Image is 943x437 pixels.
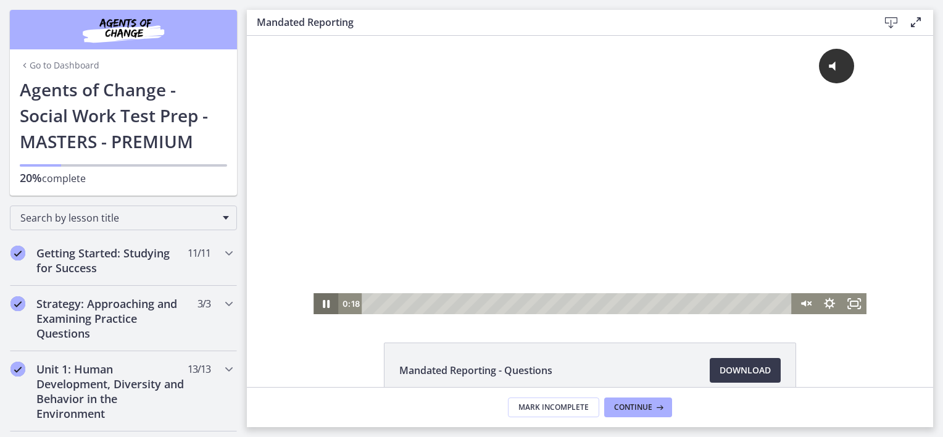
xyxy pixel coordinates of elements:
[247,36,933,314] iframe: Video Lesson
[49,15,197,44] img: Agents of Change Social Work Test Prep
[595,257,620,278] button: Fullscreen
[570,257,595,278] button: Show settings menu
[710,358,781,383] a: Download
[10,296,25,311] i: Completed
[604,397,672,417] button: Continue
[197,296,210,311] span: 3 / 3
[36,296,187,341] h2: Strategy: Approaching and Examining Practice Questions
[188,246,210,260] span: 11 / 11
[508,397,599,417] button: Mark Incomplete
[20,77,227,154] h1: Agents of Change - Social Work Test Prep - MASTERS - PREMIUM
[20,59,99,72] a: Go to Dashboard
[518,402,589,412] span: Mark Incomplete
[10,246,25,260] i: Completed
[36,246,187,275] h2: Getting Started: Studying for Success
[36,362,187,421] h2: Unit 1: Human Development, Diversity and Behavior in the Environment
[399,363,552,378] span: Mandated Reporting - Questions
[257,15,859,30] h3: Mandated Reporting
[20,170,227,186] p: complete
[614,402,652,412] span: Continue
[188,362,210,377] span: 13 / 13
[720,363,771,378] span: Download
[20,211,217,225] span: Search by lesson title
[20,170,42,185] span: 20%
[546,257,570,278] button: Unmute
[10,206,237,230] div: Search by lesson title
[10,362,25,377] i: Completed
